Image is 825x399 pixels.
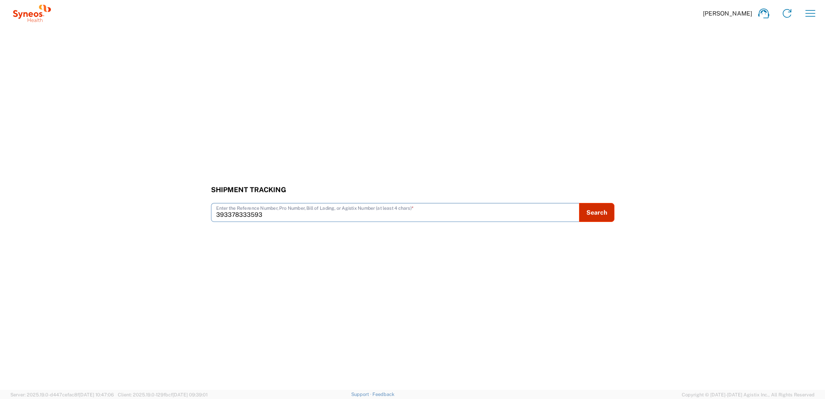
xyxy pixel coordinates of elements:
span: [DATE] 09:39:01 [173,392,208,397]
span: Client: 2025.19.0-129fbcf [118,392,208,397]
span: [PERSON_NAME] [703,9,752,17]
a: Support [351,392,373,397]
a: Feedback [372,392,394,397]
span: Copyright © [DATE]-[DATE] Agistix Inc., All Rights Reserved [682,391,815,399]
span: [DATE] 10:47:06 [79,392,114,397]
button: Search [579,203,614,222]
h3: Shipment Tracking [211,186,614,194]
span: Server: 2025.19.0-d447cefac8f [10,392,114,397]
